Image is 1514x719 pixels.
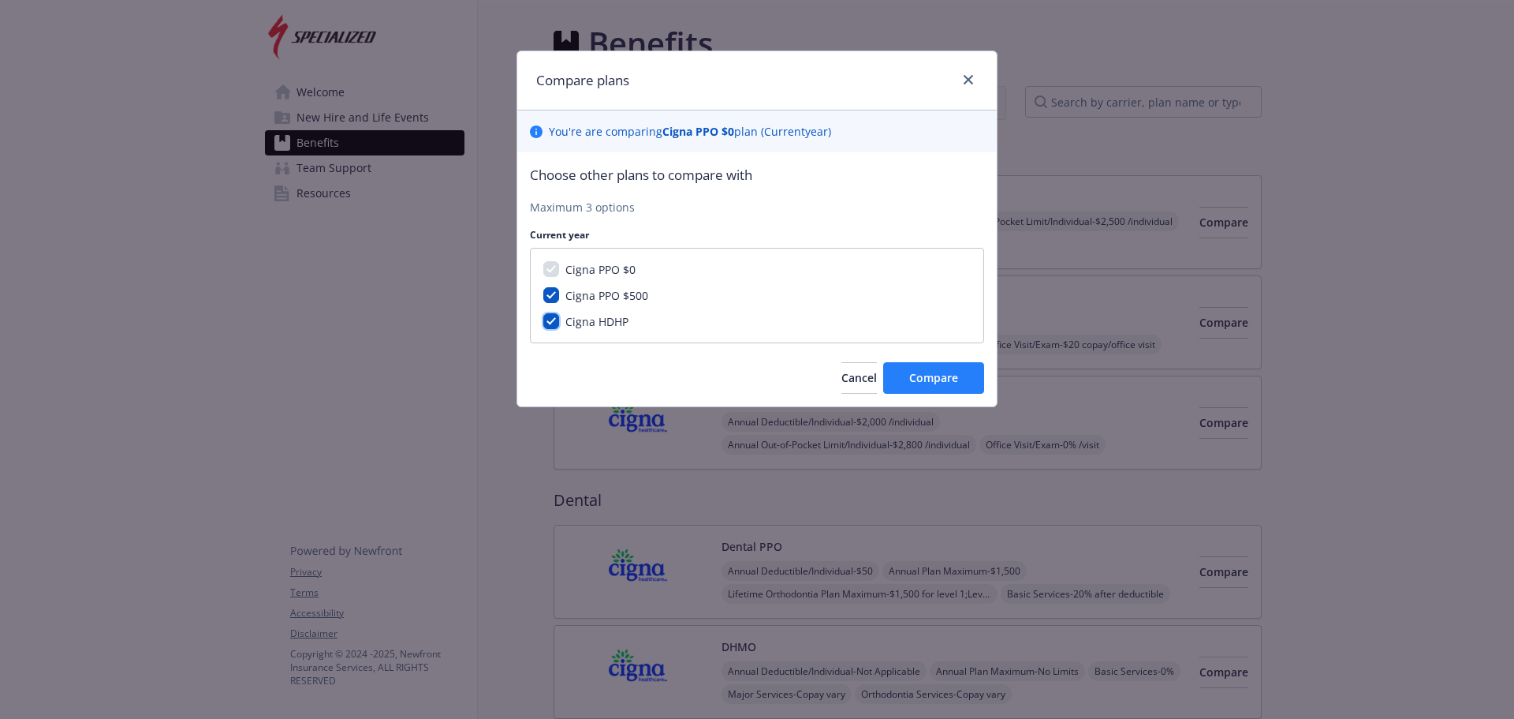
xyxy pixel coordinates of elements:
[909,370,958,385] span: Compare
[530,199,984,215] p: Maximum 3 options
[565,314,628,329] span: Cigna HDHP
[883,362,984,394] button: Compare
[959,70,978,89] a: close
[841,370,877,385] span: Cancel
[549,123,831,140] p: You ' re are comparing plan ( Current year)
[530,228,984,242] p: Current year
[536,70,629,91] h1: Compare plans
[565,262,636,277] span: Cigna PPO $0
[841,362,877,394] button: Cancel
[662,124,734,139] b: Cigna PPO $0
[565,288,648,303] span: Cigna PPO $500
[530,165,984,185] p: Choose other plans to compare with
